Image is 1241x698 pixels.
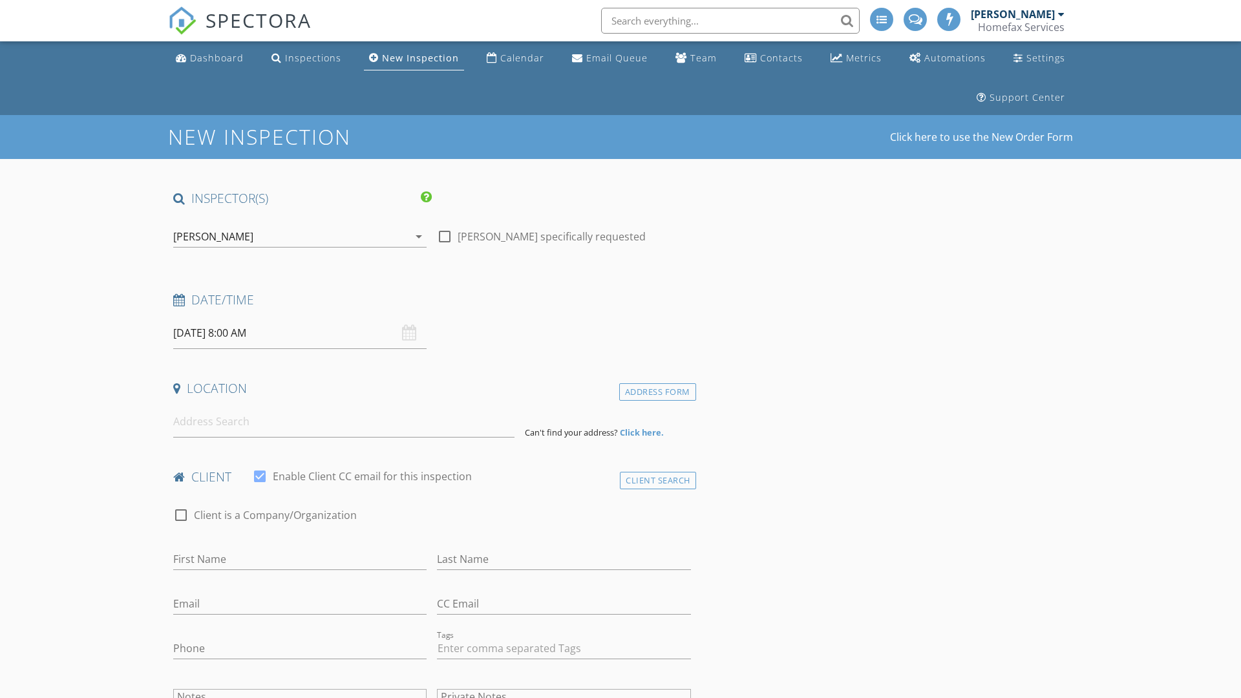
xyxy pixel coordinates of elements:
a: Support Center [971,86,1070,110]
a: Email Queue [567,47,653,70]
h4: INSPECTOR(S) [173,190,432,207]
a: New Inspection [364,47,464,70]
div: Dashboard [190,52,244,64]
div: New Inspection [382,52,459,64]
a: Click here to use the New Order Form [890,132,1073,142]
h1: New Inspection [168,125,454,148]
div: Email Queue [586,52,648,64]
a: Contacts [739,47,808,70]
a: Dashboard [171,47,249,70]
h4: Date/Time [173,291,691,308]
h4: Location [173,380,691,397]
div: Address Form [619,383,696,401]
div: Calendar [500,52,544,64]
i: arrow_drop_down [411,229,427,244]
strong: Click here. [620,427,664,438]
div: Settings [1026,52,1065,64]
img: The Best Home Inspection Software - Spectora [168,6,196,35]
label: Client is a Company/Organization [194,509,357,522]
div: [PERSON_NAME] [971,8,1055,21]
div: Homefax Services [978,21,1065,34]
span: SPECTORA [206,6,312,34]
a: Settings [1008,47,1070,70]
div: Inspections [285,52,341,64]
input: Search everything... [601,8,860,34]
a: Team [670,47,722,70]
a: Calendar [482,47,549,70]
input: Select date [173,317,427,349]
a: Metrics [825,47,887,70]
a: Automations (Advanced) [904,47,991,70]
div: Contacts [760,52,803,64]
div: Client Search [620,472,696,489]
div: Metrics [846,52,882,64]
a: Inspections [266,47,346,70]
div: Support Center [990,91,1065,103]
a: SPECTORA [168,17,312,45]
span: Can't find your address? [525,427,618,438]
label: [PERSON_NAME] specifically requested [458,230,646,243]
input: Address Search [173,406,514,438]
h4: client [173,469,691,485]
div: Team [690,52,717,64]
label: Enable Client CC email for this inspection [273,470,472,483]
div: Automations [924,52,986,64]
div: [PERSON_NAME] [173,231,253,242]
